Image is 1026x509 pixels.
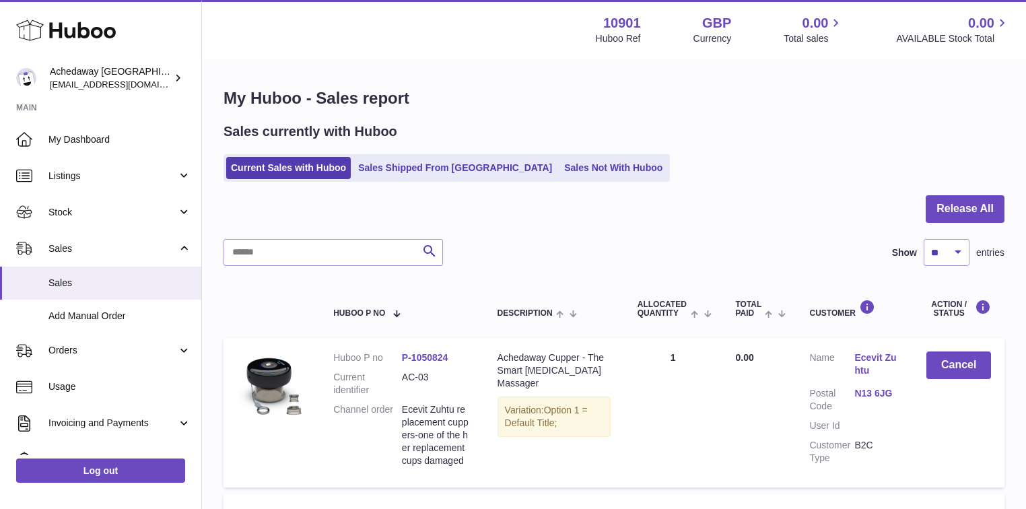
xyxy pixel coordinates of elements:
div: Customer [809,300,899,318]
div: Huboo Ref [596,32,641,45]
a: Log out [16,459,185,483]
dd: B2C [854,439,899,465]
span: Listings [48,170,177,182]
strong: 10901 [603,14,641,32]
span: Invoicing and Payments [48,417,177,430]
h1: My Huboo - Sales report [224,88,1004,109]
dt: Customer Type [809,439,854,465]
span: 0.00 [968,14,994,32]
span: Orders [48,344,177,357]
a: Ecevit Zuhtu [854,351,899,377]
span: Usage [48,380,191,393]
a: Sales Shipped From [GEOGRAPHIC_DATA] [353,157,557,179]
button: Cancel [926,351,991,379]
div: Action / Status [926,300,991,318]
dt: Name [809,351,854,380]
a: P-1050824 [402,352,448,363]
div: Achedaway Cupper - The Smart [MEDICAL_DATA] Massager [498,351,611,390]
a: 0.00 AVAILABLE Stock Total [896,14,1010,45]
dt: User Id [809,419,854,432]
span: 0.00 [802,14,829,32]
div: Currency [693,32,732,45]
img: Achedaway-Solo-Cupper.jpg [237,351,304,419]
a: N13 6JG [854,387,899,400]
h2: Sales currently with Huboo [224,123,397,141]
a: Current Sales with Huboo [226,157,351,179]
img: admin@newpb.co.uk [16,68,36,88]
dd: AC-03 [402,371,471,397]
span: ALLOCATED Quantity [638,300,687,318]
span: Option 1 = Default Title; [505,405,588,428]
span: Sales [48,242,177,255]
span: My Dashboard [48,133,191,146]
dt: Channel order [333,403,402,467]
span: AVAILABLE Stock Total [896,32,1010,45]
a: 0.00 Total sales [784,14,844,45]
span: Sales [48,277,191,290]
span: Description [498,309,553,318]
span: Add Manual Order [48,310,191,323]
span: Cases [48,453,191,466]
dd: Ecevit Zuhtu replacement cuppers-one of the her replacement cups damaged [402,403,471,467]
span: 0.00 [735,352,753,363]
a: Sales Not With Huboo [559,157,667,179]
span: Stock [48,206,177,219]
label: Show [892,246,917,259]
dt: Postal Code [809,387,854,413]
button: Release All [926,195,1004,223]
strong: GBP [702,14,731,32]
span: Total paid [735,300,761,318]
div: Achedaway [GEOGRAPHIC_DATA] [50,65,171,91]
span: [EMAIL_ADDRESS][DOMAIN_NAME] [50,79,198,90]
span: entries [976,246,1004,259]
dt: Huboo P no [333,351,402,364]
div: Variation: [498,397,611,437]
dt: Current identifier [333,371,402,397]
td: 1 [624,338,722,487]
span: Total sales [784,32,844,45]
span: Huboo P no [333,309,385,318]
